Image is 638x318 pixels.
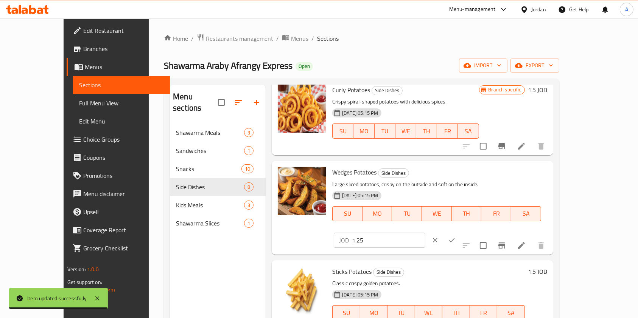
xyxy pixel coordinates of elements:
[83,153,164,162] span: Coupons
[170,196,266,214] div: Kids Meals3
[296,62,313,71] div: Open
[83,189,164,198] span: Menu disclaimer
[339,236,349,245] p: JOD
[73,94,170,112] a: Full Menu View
[170,123,266,142] div: Shawarma Meals3
[392,206,422,221] button: TU
[459,59,507,73] button: import
[176,182,244,191] span: Side Dishes
[332,266,372,277] span: Sticks Potatoes
[83,135,164,144] span: Choice Groups
[67,40,170,58] a: Branches
[176,164,241,173] span: Snacks
[244,182,254,191] div: items
[465,61,501,70] span: import
[356,126,371,137] span: MO
[532,137,550,155] button: delete
[311,34,314,43] li: /
[332,279,524,288] p: Classic crispy golden potatoes.
[83,44,164,53] span: Branches
[339,192,381,199] span: [DATE] 05:15 PM
[528,266,547,277] h6: 1.5 JOD
[244,147,253,154] span: 1
[67,203,170,221] a: Upsell
[83,207,164,216] span: Upsell
[176,201,244,210] span: Kids Meals
[517,61,553,70] span: export
[395,208,419,219] span: TU
[244,219,254,228] div: items
[79,99,164,108] span: Full Menu View
[164,57,293,74] span: Shawarma Araby Afrangy Express
[67,221,170,239] a: Coverage Report
[475,138,491,154] span: Select to update
[484,208,508,219] span: FR
[339,110,381,117] span: [DATE] 05:15 PM
[244,184,253,191] span: 8
[363,206,392,221] button: MO
[229,93,247,111] span: Sort sections
[528,85,547,95] h6: 1.5 JOD
[67,148,170,167] a: Coupons
[67,264,86,274] span: Version:
[339,291,381,298] span: [DATE] 05:15 PM
[437,123,458,139] button: FR
[83,26,164,35] span: Edit Restaurant
[67,167,170,185] a: Promotions
[282,34,308,43] a: Menus
[378,168,409,178] div: Side Dishes
[170,142,266,160] div: Sandwiches1
[164,34,559,43] nav: breadcrumb
[85,62,164,71] span: Menus
[317,34,339,43] span: Sections
[27,294,87,303] div: Item updated successfully
[170,160,266,178] div: Snacks10
[332,180,541,189] p: Large sliced potatoes, crispy on the outside and soft on the inside.
[425,208,449,219] span: WE
[83,244,164,253] span: Grocery Checklist
[532,236,550,255] button: delete
[278,266,326,315] img: Sticks Potatoes
[278,167,326,215] img: Wedges Potatoes
[366,208,389,219] span: MO
[67,185,170,203] a: Menu disclaimer
[244,128,254,137] div: items
[332,97,479,107] p: Crispy spiral-shaped potatoes with delicious spices.
[67,277,102,287] span: Get support on:
[449,5,496,14] div: Menu-management
[531,5,546,14] div: Jordan
[197,34,273,43] a: Restaurants management
[353,123,374,139] button: MO
[493,236,511,255] button: Branch-specific-item
[332,167,377,178] span: Wedges Potatoes
[176,128,244,137] span: Shawarma Meals
[416,123,437,139] button: TH
[332,84,370,96] span: Curly Potatoes
[372,86,402,95] span: Side Dishes
[336,126,350,137] span: SU
[332,123,353,139] button: SU
[510,59,559,73] button: export
[296,63,313,69] span: Open
[206,34,273,43] span: Restaurants management
[176,146,244,155] span: Sandwiches
[455,208,479,219] span: TH
[67,58,170,76] a: Menus
[247,93,266,111] button: Add section
[241,164,254,173] div: items
[83,171,164,180] span: Promotions
[481,206,511,221] button: FR
[372,86,403,95] div: Side Dishes
[242,165,253,173] span: 10
[244,129,253,136] span: 3
[398,126,413,137] span: WE
[378,126,392,137] span: TU
[422,206,452,221] button: WE
[336,208,359,219] span: SU
[461,126,476,137] span: SA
